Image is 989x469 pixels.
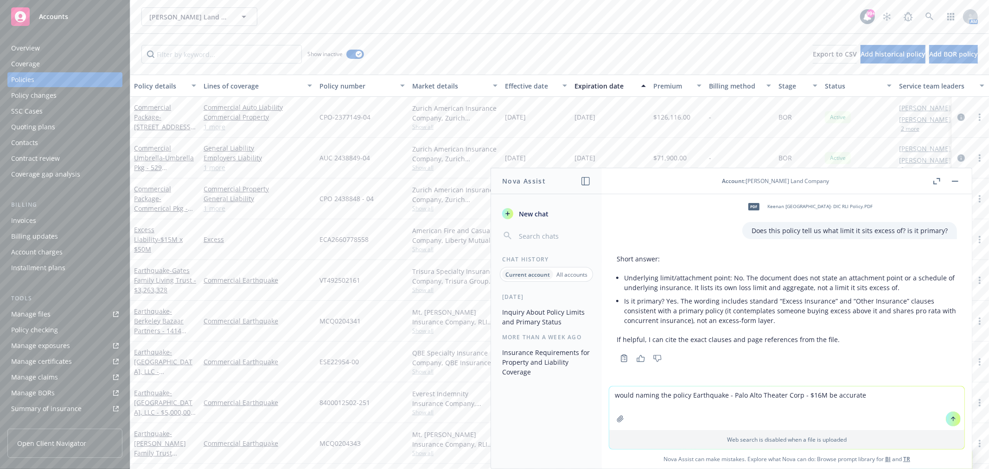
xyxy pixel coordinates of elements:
[878,7,896,26] a: Stop snowing
[505,153,526,163] span: [DATE]
[319,275,360,285] span: VT492502161
[899,114,951,124] a: [PERSON_NAME]
[7,229,122,244] a: Billing updates
[11,88,57,103] div: Policy changes
[204,153,312,163] a: Employers Liability
[319,234,369,244] span: ECA2660778558
[11,401,82,416] div: Summary of insurance
[412,103,498,123] div: Zurich American Insurance Company, Zurich Insurance Group
[11,386,55,400] div: Manage BORs
[748,203,759,210] span: PDF
[974,438,985,449] a: more
[574,153,595,163] span: [DATE]
[974,316,985,327] a: more
[7,323,122,337] a: Policy checking
[319,398,370,407] span: 8400012502-251
[204,102,312,112] a: Commercial Auto Liability
[491,255,602,263] div: Chat History
[11,151,60,166] div: Contract review
[517,229,591,242] input: Search chats
[617,254,957,264] p: Short answer:
[7,294,122,303] div: Tools
[412,266,498,286] div: Trisura Specialty Insurance Company, Trisura Group Ltd., Amwins
[204,112,312,122] a: Commercial Property
[149,12,230,22] span: [PERSON_NAME] Land Company
[204,316,312,326] a: Commercial Earthquake
[7,57,122,71] a: Coverage
[319,153,370,163] span: AUC 2438849-04
[920,7,939,26] a: Search
[778,81,807,91] div: Stage
[861,50,925,58] span: Add historical policy
[11,120,55,134] div: Quoting plans
[767,203,873,209] span: Keenan [GEOGRAPHIC_DATA]- DIC RLI Policy.PDF
[134,307,186,355] span: - Berkeley Bazaar Partners - 1414 University - $17,500,000
[7,370,122,385] a: Manage claims
[134,388,194,426] a: Earthquake
[650,352,665,365] button: Thumbs down
[204,275,312,285] a: Commercial Earthquake
[412,123,498,131] span: Show all
[7,41,122,56] a: Overview
[956,152,967,164] a: circleInformation
[742,195,874,218] div: PDFKeenan [GEOGRAPHIC_DATA]- DIC RLI Policy.PDF
[412,408,498,416] span: Show all
[412,144,498,164] div: Zurich American Insurance Company, Zurich Insurance Group
[11,307,51,322] div: Manage files
[903,455,910,463] a: TR
[498,205,594,222] button: New chat
[7,200,122,209] div: Billing
[412,226,498,245] div: American Fire and Casualty Company, Liberty Mutual
[319,81,395,91] div: Policy number
[141,45,302,63] input: Filter by keyword...
[899,81,974,91] div: Service team leaders
[498,304,594,330] button: Inquiry About Policy Limits and Primary Status
[653,112,690,122] span: $126,116.00
[899,155,951,165] a: [PERSON_NAME]
[7,401,122,416] a: Summary of insurance
[319,316,361,326] span: MCQ0204341
[624,294,957,327] li: Is it primary? Yes. The wording includes standard “Excess Insurance” and “Other Insurance” clause...
[813,45,857,63] button: Export to CSV
[7,151,122,166] a: Contract review
[653,81,691,91] div: Premium
[7,72,122,87] a: Policies
[134,307,184,355] a: Earthquake
[7,135,122,150] a: Contacts
[709,112,711,122] span: -
[412,185,498,204] div: Zurich American Insurance Company, Zurich Insurance Group
[134,153,195,182] span: - Umbrella Pkg - 529 [PERSON_NAME] ST
[899,144,951,153] a: [PERSON_NAME]
[974,193,985,204] a: more
[617,335,957,344] p: If helpful, I can cite the exact clauses and page references from the file.
[412,368,498,375] span: Show all
[11,323,58,337] div: Policy checking
[204,81,302,91] div: Lines of coverage
[606,450,968,469] span: Nova Assist can make mistakes. Explore what Nova can do: Browse prompt library for and
[141,7,257,26] button: [PERSON_NAME] Land Company
[11,229,58,244] div: Billing updates
[517,209,549,219] span: New chat
[7,104,122,119] a: SSC Cases
[134,348,192,395] span: - [GEOGRAPHIC_DATA], LLC - $43,721,509 X $5,000,000
[502,176,546,186] h1: Nova Assist
[7,245,122,260] a: Account charges
[204,234,312,244] a: Excess
[7,307,122,322] a: Manage files
[974,356,985,368] a: more
[134,225,183,254] a: Excess Liability
[11,354,72,369] div: Manage certificates
[861,45,925,63] button: Add historical policy
[752,226,948,235] p: Does this policy tell us what limit it sits excess of? is it primary?
[412,286,498,294] span: Show all
[7,338,122,353] span: Manage exposures
[204,398,312,407] a: Commercial Earthquake
[11,104,43,119] div: SSC Cases
[574,81,636,91] div: Expiration date
[319,357,359,367] span: ESE22954-00
[412,430,498,449] div: Mt. [PERSON_NAME] Insurance Company, RLI Corp, Amwins
[574,112,595,122] span: [DATE]
[705,75,775,97] button: Billing method
[505,81,557,91] div: Effective date
[7,386,122,400] a: Manage BORs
